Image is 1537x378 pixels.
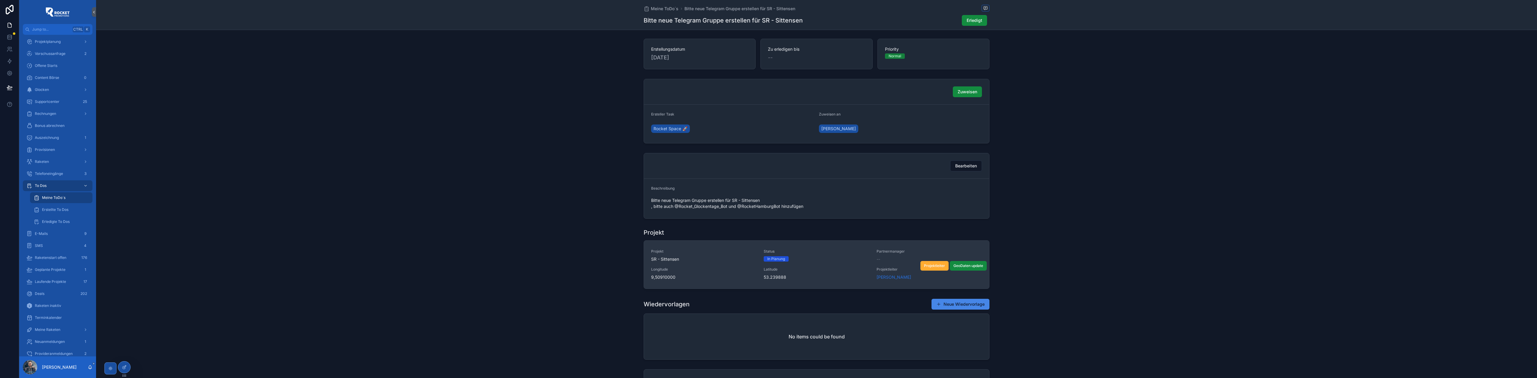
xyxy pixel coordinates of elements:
[684,6,795,12] a: Bitte neue Telegram Gruppe erstellen für SR - Sittensen
[644,6,678,12] a: Meine ToDo´s
[23,120,92,131] a: Bonus abrechnen
[23,84,92,95] a: Glocken
[30,192,92,203] a: Meine ToDo´s
[651,46,748,52] span: Erstellungsdatum
[35,315,62,320] span: Terminkalender
[35,51,65,56] span: Vorschussanfrage
[920,261,949,271] button: Projektleiter
[82,278,89,285] div: 17
[23,180,92,191] a: To Dos
[23,72,92,83] a: Content Börse0
[651,6,678,12] span: Meine ToDo´s
[23,276,92,287] a: Laufende Projekte17
[23,156,92,167] a: Raketen
[23,264,92,275] a: Geplante Projekte1
[82,350,89,357] div: 2
[35,327,60,332] span: Meine Raketen
[23,240,92,251] a: SMS4
[953,86,982,97] button: Zuweisen
[651,274,756,280] span: 9,50910000
[35,339,65,344] span: Neuanmeldungen
[958,89,977,95] span: Zuweisen
[23,312,92,323] a: Terminkalender
[35,87,49,92] span: Glocken
[35,267,65,272] span: Geplante Projekte
[651,186,675,190] span: Beschreibung
[789,333,845,340] h2: No items could be found
[767,256,785,262] div: In Planung
[764,267,869,272] span: Latitude
[821,126,856,132] span: [PERSON_NAME]
[651,249,756,254] span: Projekt
[82,50,89,57] div: 2
[82,338,89,345] div: 1
[644,228,664,237] h1: Projekt
[889,53,901,59] div: Normal
[32,27,70,32] span: Jump to...
[768,46,865,52] span: Zu erledigen bis
[35,99,59,104] span: Supportcenter
[82,170,89,177] div: 3
[73,26,83,32] span: Ctrl
[30,216,92,227] a: Erledigte To Dos
[42,195,65,200] span: Meine ToDo´s
[19,35,96,356] div: scrollable content
[35,351,73,356] span: Provideranmeldungen
[35,171,63,176] span: Telefoneingänge
[953,263,983,268] span: GeoDaten update
[23,144,92,155] a: Provisionen
[819,124,858,133] a: [PERSON_NAME]
[23,252,92,263] a: Raketenstart offen176
[79,290,89,297] div: 202
[35,147,55,152] span: Provisionen
[644,300,690,308] h1: Wiedervorlagen
[23,348,92,359] a: Provideranmeldungen2
[23,288,92,299] a: Deals202
[82,266,89,273] div: 1
[23,36,92,47] a: Projektplanung
[955,163,977,169] span: Bearbeiten
[80,254,89,261] div: 176
[877,256,880,262] span: --
[962,15,987,26] button: Erledigt
[23,168,92,179] a: Telefoneingänge3
[23,324,92,335] a: Meine Raketen
[81,98,89,105] div: 25
[651,124,690,133] a: Rocket Space 🚀
[82,230,89,237] div: 9
[644,16,803,25] h1: Bitte neue Telegram Gruppe erstellen für SR - Sittensen
[950,261,987,271] button: GeoDaten update
[651,112,674,116] span: Ersteller Task
[764,274,869,280] span: 53.239888
[35,231,48,236] span: E-Mails
[35,279,66,284] span: Laufende Projekte
[35,183,47,188] span: To Dos
[654,126,687,132] span: Rocket Space 🚀
[23,132,92,143] a: Auszeichnung1
[85,27,89,32] span: K
[35,291,44,296] span: Deals
[35,303,61,308] span: Raketen inaktiv
[35,135,59,140] span: Auszeichnung
[23,24,92,35] button: Jump to...CtrlK
[35,243,43,248] span: SMS
[877,274,911,280] a: [PERSON_NAME]
[877,249,982,254] span: Partnermanager
[651,197,814,209] span: Bitte neue Telegram Gruppe erstellen für SR - Sittensen , bitte auch @Rocket_Glockentage_Bot und ...
[23,48,92,59] a: Vorschussanfrage2
[82,74,89,81] div: 0
[46,7,70,17] img: App logo
[35,39,61,44] span: Projektplanung
[23,336,92,347] a: Neuanmeldungen1
[23,96,92,107] a: Supportcenter25
[932,299,989,310] button: Neue Wiedervorlage
[35,159,49,164] span: Raketen
[82,134,89,141] div: 1
[23,60,92,71] a: Offene Starts
[967,17,982,23] span: Erledigt
[877,267,954,272] span: Projektleiter
[885,46,982,52] span: Priority
[42,364,77,370] p: [PERSON_NAME]
[23,228,92,239] a: E-Mails9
